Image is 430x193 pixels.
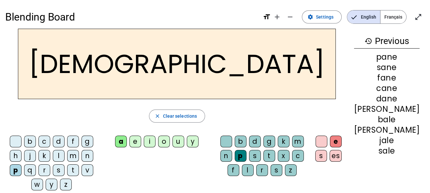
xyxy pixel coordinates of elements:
[5,7,258,27] h1: Blending Board
[67,136,79,147] div: f
[292,136,304,147] div: m
[187,136,199,147] div: y
[316,13,334,21] span: Settings
[10,164,22,176] div: p
[115,136,127,147] div: a
[53,164,65,176] div: s
[302,10,342,23] button: Settings
[347,10,407,24] mat-button-toggle-group: Language selection
[271,10,284,23] button: Increase font size
[249,136,261,147] div: d
[24,136,36,147] div: b
[354,105,420,113] div: [PERSON_NAME]
[354,64,420,71] div: sane
[155,113,160,119] mat-icon: close
[256,164,268,176] div: r
[242,164,254,176] div: l
[354,126,420,134] div: [PERSON_NAME]
[228,164,239,176] div: f
[263,13,271,21] mat-icon: format_size
[10,150,22,162] div: h
[354,147,420,155] div: sale
[354,74,420,82] div: fane
[330,136,342,147] div: e
[354,95,420,103] div: dane
[67,150,79,162] div: m
[82,136,93,147] div: g
[24,150,36,162] div: j
[38,164,50,176] div: r
[286,13,294,21] mat-icon: remove
[414,13,422,21] mat-icon: open_in_full
[354,116,420,124] div: bale
[278,150,289,162] div: x
[364,37,372,45] mat-icon: history
[354,137,420,144] div: jale
[412,10,425,23] button: Enter full screen
[354,34,420,49] h3: Previous
[235,136,246,147] div: b
[24,164,36,176] div: q
[158,136,170,147] div: o
[46,179,57,190] div: y
[271,164,282,176] div: s
[249,150,261,162] div: s
[354,84,420,92] div: cane
[53,136,65,147] div: d
[31,179,43,190] div: w
[172,136,184,147] div: u
[347,10,380,23] span: English
[263,136,275,147] div: g
[129,136,141,147] div: e
[18,29,336,99] h2: [DEMOGRAPHIC_DATA]
[38,150,50,162] div: k
[292,150,304,162] div: c
[284,10,297,23] button: Decrease font size
[380,10,406,23] span: Français
[315,150,327,162] div: s
[278,136,289,147] div: k
[354,53,420,61] div: pane
[163,112,197,120] span: Clear selections
[82,150,93,162] div: n
[263,150,275,162] div: t
[53,150,65,162] div: l
[82,164,93,176] div: v
[235,150,246,162] div: p
[149,110,205,123] button: Clear selections
[220,150,232,162] div: n
[38,136,50,147] div: c
[60,179,72,190] div: z
[67,164,79,176] div: t
[273,13,281,21] mat-icon: add
[285,164,297,176] div: z
[330,150,342,162] div: es
[307,14,313,20] mat-icon: settings
[144,136,156,147] div: i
